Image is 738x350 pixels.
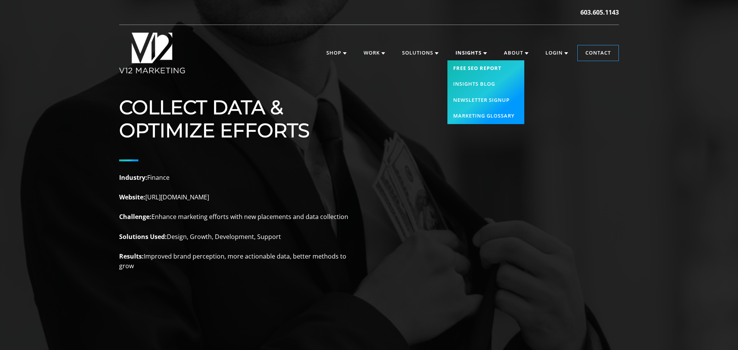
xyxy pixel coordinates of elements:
img: V12 MARKETING Logo New Hampshire Marketing Agency [119,33,185,73]
a: Insights [448,45,495,61]
a: Contact [578,45,618,61]
p: Finance [URL][DOMAIN_NAME] Enhance marketing efforts with new placements and data collection Desi... [119,173,350,271]
a: Solutions [394,45,446,61]
strong: Results: [119,252,144,260]
a: Login [538,45,576,61]
a: 603.605.1143 [580,8,619,17]
a: Insights Blog [447,76,524,92]
a: Free SEO Report [447,60,524,76]
a: About [496,45,536,61]
a: Shop [319,45,354,61]
strong: Solutions Used: [119,232,167,241]
a: Work [356,45,393,61]
a: Marketing Glossary [447,108,524,124]
h1: COLLECT DATA & OPTIMIZE EFFORTS [119,96,350,142]
strong: Industry: [119,173,147,182]
strong: Website: [119,193,145,201]
iframe: Chat Widget [700,313,738,350]
strong: Challenge: [119,212,151,221]
a: Newsletter Signup [447,92,524,108]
